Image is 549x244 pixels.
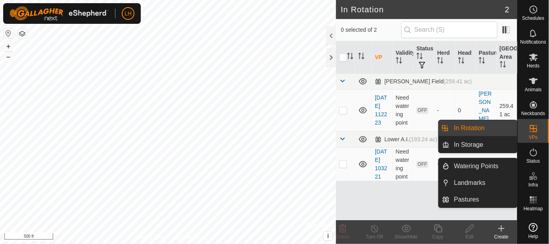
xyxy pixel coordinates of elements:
span: Neckbands [521,111,545,116]
td: Need watering point [393,89,413,131]
span: (259.41 ac) [444,78,472,85]
span: Heatmap [524,206,543,211]
a: [DATE] 112223 [375,94,387,126]
span: Status [526,159,540,163]
p-sorticon: Activate to sort [500,62,506,69]
a: In Storage [449,137,517,153]
div: [PERSON_NAME] Field [375,78,472,85]
td: 0 [455,89,476,131]
th: [GEOGRAPHIC_DATA] Area [497,41,517,74]
div: Create [486,233,517,240]
input: Search (S) [401,21,497,38]
button: – [4,52,13,61]
p-sorticon: Activate to sort [347,54,353,60]
span: Landmarks [454,178,486,188]
li: In Storage [439,137,517,153]
span: Infra [528,183,538,187]
th: Validity [393,41,413,74]
span: 2 [505,4,509,15]
span: Notifications [520,40,546,44]
span: LH [125,10,132,18]
span: VPs [529,135,537,140]
div: Turn Off [359,233,390,240]
p-sorticon: Activate to sort [396,58,402,65]
li: Watering Points [439,158,517,174]
a: Landmarks [449,175,517,191]
li: Pastures [439,192,517,207]
span: OFF [417,161,428,168]
div: Copy [422,233,454,240]
li: Landmarks [439,175,517,191]
a: Pastures [449,192,517,207]
a: In Rotation [449,120,517,136]
button: Map Layers [17,29,27,38]
a: Help [518,220,549,242]
a: [DATE] 103221 [375,148,387,180]
span: In Rotation [454,123,485,133]
th: Pasture [476,41,496,74]
span: Delete [336,234,350,240]
button: + [4,42,13,51]
span: Herds [527,63,539,68]
td: 259.41 ac [497,89,517,131]
span: Pastures [454,195,479,204]
div: - [437,106,451,115]
span: Schedules [522,16,544,21]
button: Reset Map [4,29,13,38]
span: Watering Points [454,161,499,171]
div: Show/Hide [390,233,422,240]
a: Contact Us [176,234,199,241]
a: [PERSON_NAME] Field [479,90,492,130]
span: Help [528,234,538,239]
span: Animals [525,87,542,92]
p-sorticon: Activate to sort [479,58,485,65]
th: Status [413,41,434,74]
span: i [327,232,329,239]
th: Head [455,41,476,74]
img: Gallagher Logo [10,6,109,21]
p-sorticon: Activate to sort [437,58,443,65]
span: In Storage [454,140,484,150]
a: Lower A.I. [479,157,492,171]
span: 0 selected of 2 [341,26,401,34]
button: i [324,232,332,240]
div: - [437,160,451,168]
div: Lower A.I. [375,136,437,143]
th: Herd [434,41,455,74]
p-sorticon: Activate to sort [458,58,465,65]
td: Need watering point [393,147,413,181]
span: OFF [417,107,428,114]
th: VP [372,41,392,74]
a: Watering Points [449,158,517,174]
span: (193.24 ac) [409,136,438,142]
div: Edit [454,233,486,240]
li: In Rotation [439,120,517,136]
h2: In Rotation [341,5,505,14]
p-sorticon: Activate to sort [417,54,423,60]
a: Privacy Policy [137,234,167,241]
p-sorticon: Activate to sort [358,54,365,60]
